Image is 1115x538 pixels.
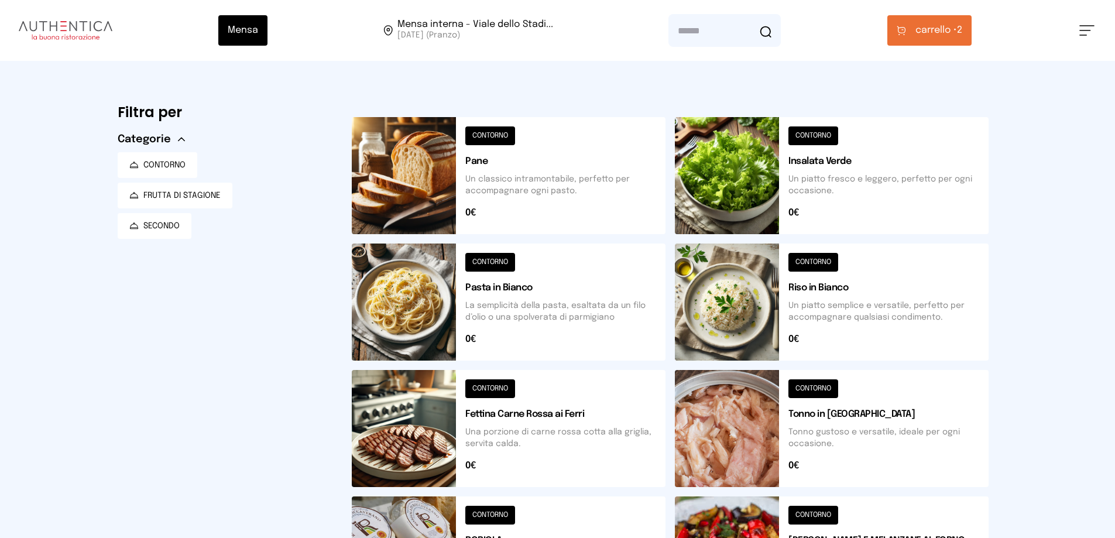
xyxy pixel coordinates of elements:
h6: Filtra per [118,103,333,122]
span: [DATE] (Pranzo) [397,29,553,41]
span: Viale dello Stadio, 77, 05100 Terni TR, Italia [397,20,553,41]
button: Categorie [118,131,185,148]
img: logo.8f33a47.png [19,21,112,40]
button: FRUTTA DI STAGIONE [118,183,232,208]
span: SECONDO [143,220,180,232]
button: SECONDO [118,213,191,239]
span: CONTORNO [143,159,186,171]
span: carrello • [915,23,957,37]
span: 2 [915,23,962,37]
button: carrello •2 [887,15,972,46]
button: CONTORNO [118,152,197,178]
button: Mensa [218,15,267,46]
span: Categorie [118,131,171,148]
span: FRUTTA DI STAGIONE [143,190,221,201]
